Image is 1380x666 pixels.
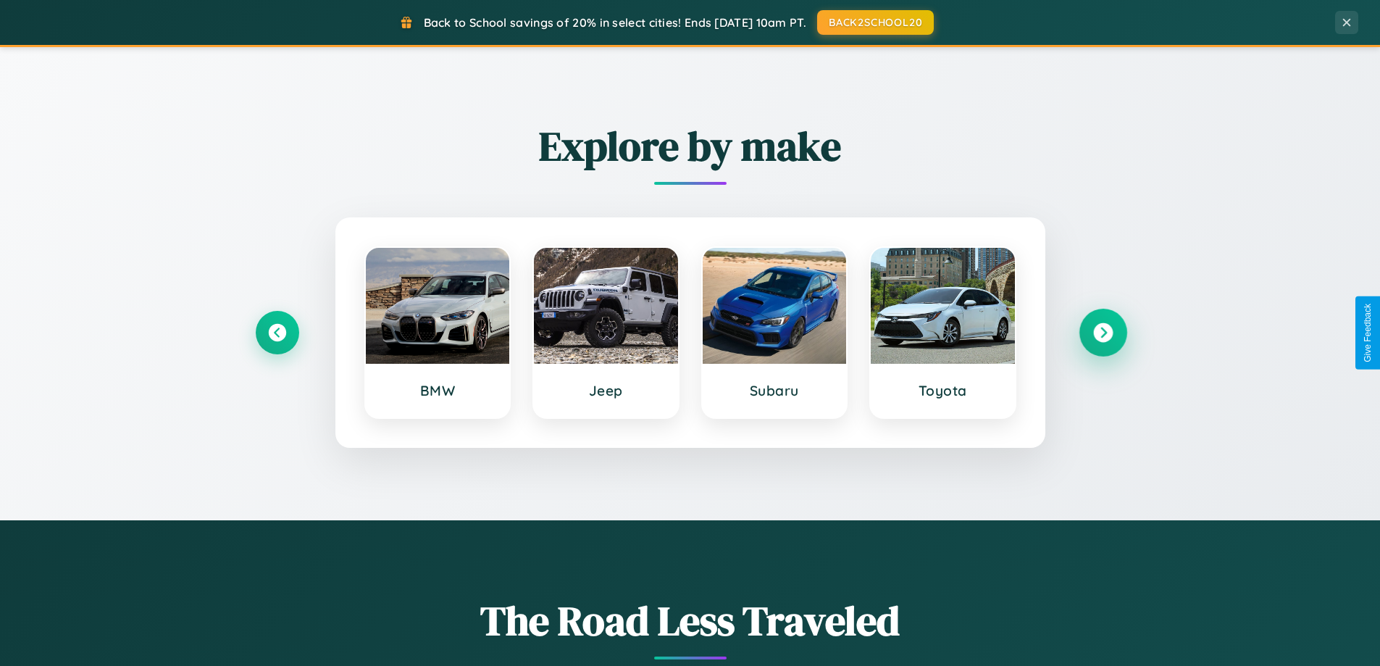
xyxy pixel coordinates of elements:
[256,118,1125,174] h2: Explore by make
[817,10,934,35] button: BACK2SCHOOL20
[256,593,1125,649] h1: The Road Less Traveled
[885,382,1000,399] h3: Toyota
[424,15,806,30] span: Back to School savings of 20% in select cities! Ends [DATE] 10am PT.
[380,382,495,399] h3: BMW
[717,382,832,399] h3: Subaru
[548,382,664,399] h3: Jeep
[1363,304,1373,362] div: Give Feedback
